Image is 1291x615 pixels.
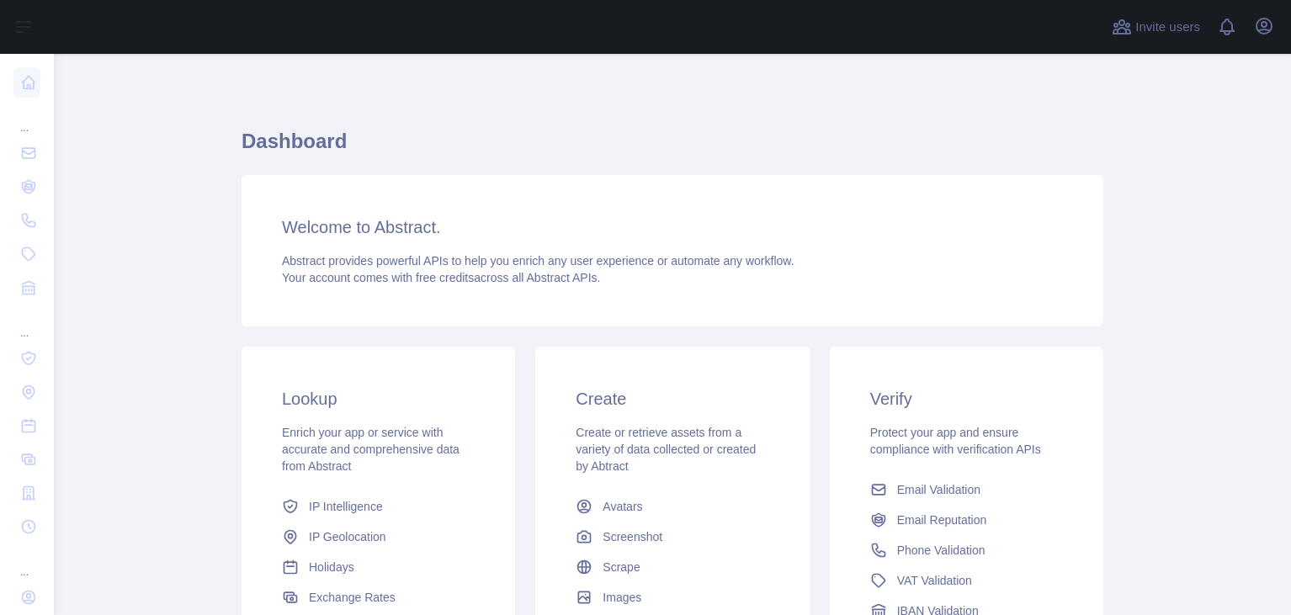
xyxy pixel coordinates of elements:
a: Email Reputation [863,505,1070,535]
span: Scrape [603,559,640,575]
span: Your account comes with across all Abstract APIs. [282,271,600,284]
a: Images [569,582,775,612]
span: IP Intelligence [309,498,383,515]
span: IP Geolocation [309,528,386,545]
h1: Dashboard [242,128,1103,168]
span: Images [603,589,641,606]
span: Enrich your app or service with accurate and comprehensive data from Abstract [282,426,460,473]
span: Screenshot [603,528,662,545]
h3: Verify [870,387,1063,411]
div: ... [13,306,40,340]
a: Avatars [569,491,775,522]
span: Email Reputation [897,512,987,528]
button: Invite users [1108,13,1203,40]
span: Exchange Rates [309,589,396,606]
a: IP Geolocation [275,522,481,552]
a: IP Intelligence [275,491,481,522]
span: Email Validation [897,481,980,498]
h3: Lookup [282,387,475,411]
span: free credits [416,271,474,284]
span: Phone Validation [897,542,986,559]
span: Invite users [1135,18,1200,37]
span: Abstract provides powerful APIs to help you enrich any user experience or automate any workflow. [282,254,794,268]
h3: Welcome to Abstract. [282,215,1063,239]
a: Exchange Rates [275,582,481,612]
a: Scrape [569,552,775,582]
span: Holidays [309,559,354,575]
a: Phone Validation [863,535,1070,565]
span: Protect your app and ensure compliance with verification APIs [870,426,1041,456]
span: Avatars [603,498,642,515]
div: ... [13,101,40,135]
span: VAT Validation [897,572,972,589]
a: Screenshot [569,522,775,552]
span: Create or retrieve assets from a variety of data collected or created by Abtract [576,426,756,473]
a: Email Validation [863,475,1070,505]
div: ... [13,545,40,579]
h3: Create [576,387,768,411]
a: VAT Validation [863,565,1070,596]
a: Holidays [275,552,481,582]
